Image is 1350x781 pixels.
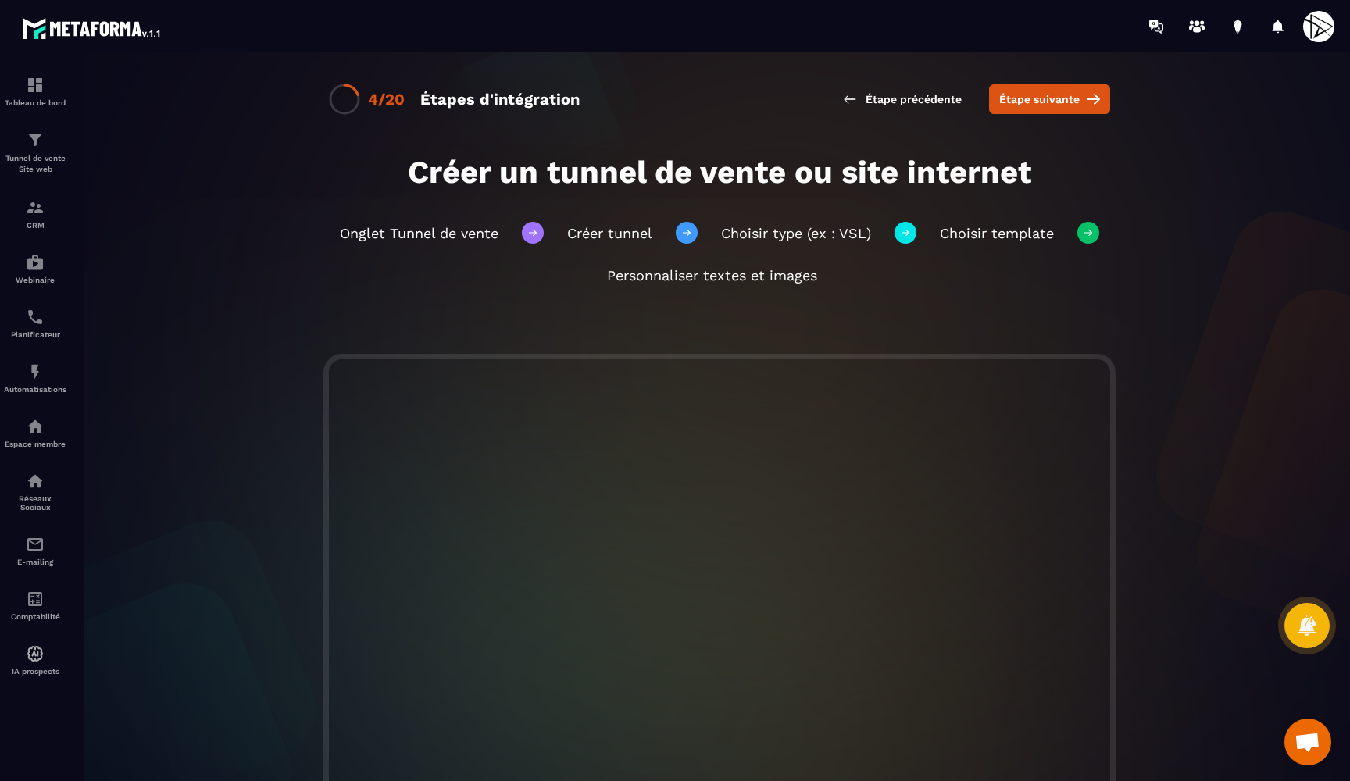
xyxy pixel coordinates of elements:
a: automationsautomationsEspace membre [4,405,66,460]
img: social-network [26,472,45,490]
p: Espace membre [4,440,66,448]
span: Étape précédente [866,91,962,107]
p: Automatisations [4,385,66,394]
img: accountant [26,590,45,608]
div: Ouvrir le chat [1284,719,1331,765]
img: automations [26,644,45,663]
span: Onglet Tunnel de vente [340,225,498,241]
div: Étapes d'intégration [420,90,580,109]
span: Choisir template [940,225,1054,241]
a: automationsautomationsWebinaire [4,241,66,296]
span: Créer tunnel [567,225,652,241]
p: Réseaux Sociaux [4,494,66,512]
img: formation [26,130,45,149]
p: Tableau de bord [4,98,66,107]
img: automations [26,253,45,272]
img: formation [26,198,45,217]
a: accountantaccountantComptabilité [4,578,66,633]
a: formationformationTableau de bord [4,64,66,119]
a: schedulerschedulerPlanificateur [4,296,66,351]
img: email [26,535,45,554]
span: Personnaliser textes et images [607,267,817,284]
p: Comptabilité [4,612,66,621]
a: automationsautomationsAutomatisations [4,351,66,405]
p: CRM [4,221,66,230]
p: IA prospects [4,667,66,676]
img: logo [22,14,162,42]
a: social-networksocial-networkRéseaux Sociaux [4,460,66,523]
a: formationformationCRM [4,187,66,241]
p: E-mailing [4,558,66,566]
img: automations [26,362,45,381]
a: formationformationTunnel de vente Site web [4,119,66,187]
p: Planificateur [4,330,66,339]
h1: Créer un tunnel de vente ou site internet [202,154,1236,191]
a: emailemailE-mailing [4,523,66,578]
div: 4/20 [368,90,405,109]
span: Étape suivante [999,91,1080,107]
span: Choisir type (ex : VSL) [721,225,871,241]
button: Étape précédente [830,85,973,113]
button: Étape suivante [989,84,1110,114]
img: automations [26,417,45,436]
img: scheduler [26,308,45,326]
p: Webinaire [4,276,66,284]
img: formation [26,76,45,95]
p: Tunnel de vente Site web [4,153,66,175]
